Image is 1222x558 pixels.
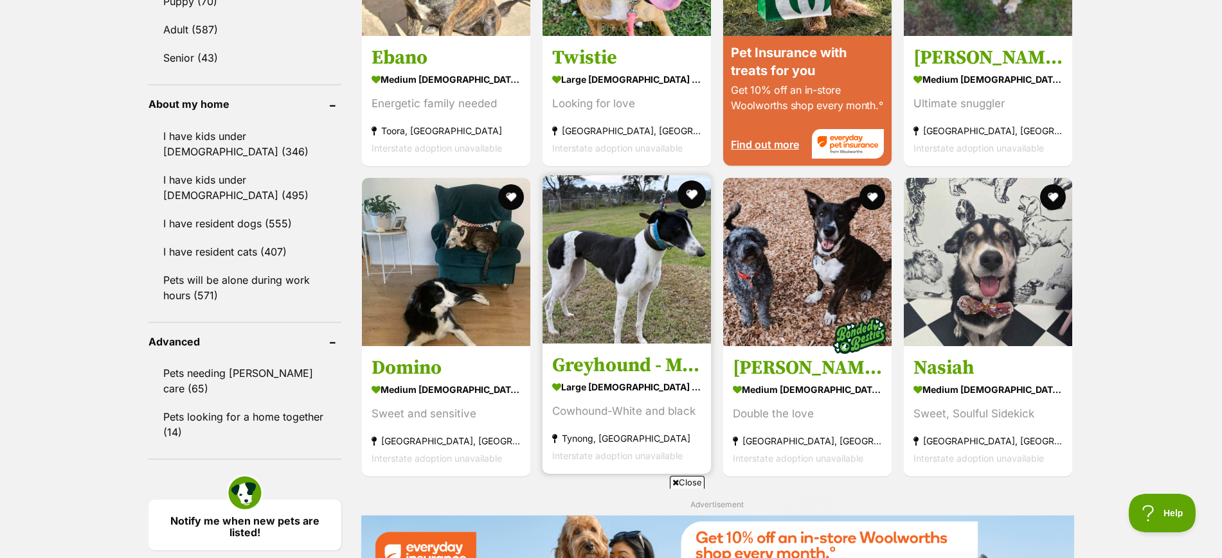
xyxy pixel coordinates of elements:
[913,94,1063,112] div: Ultimate snuggler
[552,121,701,139] strong: [GEOGRAPHIC_DATA], [GEOGRAPHIC_DATA]
[148,238,341,265] a: I have resident cats (407)
[372,405,521,423] div: Sweet and sensitive
[678,180,706,209] button: favourite
[372,45,521,69] h3: Ebano
[859,184,885,210] button: favourite
[372,380,521,399] strong: medium [DEMOGRAPHIC_DATA] Dog
[552,378,701,396] strong: large [DEMOGRAPHIC_DATA] Dog
[733,453,863,464] span: Interstate adoption unavailable
[148,98,341,110] header: About my home
[733,356,882,380] h3: [PERSON_NAME] and [PERSON_NAME]
[913,69,1063,88] strong: medium [DEMOGRAPHIC_DATA] Dog
[372,453,502,464] span: Interstate adoption unavailable
[148,210,341,237] a: I have resident dogs (555)
[552,403,701,420] div: Cowhound-White and black
[733,380,882,399] strong: medium [DEMOGRAPHIC_DATA] Dog
[372,121,521,139] strong: Toora, [GEOGRAPHIC_DATA]
[543,35,711,166] a: Twistie large [DEMOGRAPHIC_DATA] Dog Looking for love [GEOGRAPHIC_DATA], [GEOGRAPHIC_DATA] Inters...
[372,94,521,112] div: Energetic family needed
[377,494,845,552] iframe: Advertisement
[362,178,530,346] img: Domino - Jack Russell Terrier x Border Collie x Staffordshire Bull Terrier Dog
[148,16,341,43] a: Adult (587)
[913,142,1044,153] span: Interstate adoption unavailable
[913,121,1063,139] strong: [GEOGRAPHIC_DATA], [GEOGRAPHIC_DATA]
[913,405,1063,423] div: Sweet, Soulful Sidekick
[1041,184,1066,210] button: favourite
[552,69,701,88] strong: large [DEMOGRAPHIC_DATA] Dog
[148,123,341,165] a: I have kids under [DEMOGRAPHIC_DATA] (346)
[904,35,1072,166] a: [PERSON_NAME] medium [DEMOGRAPHIC_DATA] Dog Ultimate snuggler [GEOGRAPHIC_DATA], [GEOGRAPHIC_DATA...
[552,430,701,447] strong: Tynong, [GEOGRAPHIC_DATA]
[148,403,341,446] a: Pets looking for a home together (14)
[372,356,521,380] h3: Domino
[670,476,705,489] span: Close
[148,44,341,71] a: Senior (43)
[552,142,683,153] span: Interstate adoption unavailable
[362,35,530,166] a: Ebano medium [DEMOGRAPHIC_DATA] Dog Energetic family needed Toora, [GEOGRAPHIC_DATA] Interstate a...
[723,346,892,476] a: [PERSON_NAME] and [PERSON_NAME] medium [DEMOGRAPHIC_DATA] Dog Double the love [GEOGRAPHIC_DATA], ...
[543,175,711,344] img: Greyhound - Moo - Greyhound Dog
[148,266,341,309] a: Pets will be alone during work hours (571)
[913,453,1044,464] span: Interstate adoption unavailable
[723,178,892,346] img: Oscar and Annika Newhaven - Staffordshire Bull Terrier x Welsh Corgi (Cardigan) Dog
[733,405,882,423] div: Double the love
[913,432,1063,449] strong: [GEOGRAPHIC_DATA], [GEOGRAPHIC_DATA]
[498,184,524,210] button: favourite
[904,346,1072,476] a: Nasiah medium [DEMOGRAPHIC_DATA] Dog Sweet, Soulful Sidekick [GEOGRAPHIC_DATA], [GEOGRAPHIC_DATA]...
[552,450,683,461] span: Interstate adoption unavailable
[552,94,701,112] div: Looking for love
[362,346,530,476] a: Domino medium [DEMOGRAPHIC_DATA] Dog Sweet and sensitive [GEOGRAPHIC_DATA], [GEOGRAPHIC_DATA] Int...
[913,45,1063,69] h3: [PERSON_NAME]
[827,304,892,368] img: bonded besties
[148,500,341,550] a: Notify me when new pets are listed!
[913,380,1063,399] strong: medium [DEMOGRAPHIC_DATA] Dog
[148,166,341,209] a: I have kids under [DEMOGRAPHIC_DATA] (495)
[552,353,701,378] h3: Greyhound - Moo
[372,142,502,153] span: Interstate adoption unavailable
[904,178,1072,346] img: Nasiah - Australian Kelpie x Alaskan Husky Dog
[372,69,521,88] strong: medium [DEMOGRAPHIC_DATA] Dog
[1129,494,1196,532] iframe: Help Scout Beacon - Open
[733,432,882,449] strong: [GEOGRAPHIC_DATA], [GEOGRAPHIC_DATA]
[372,432,521,449] strong: [GEOGRAPHIC_DATA], [GEOGRAPHIC_DATA]
[543,344,711,474] a: Greyhound - Moo large [DEMOGRAPHIC_DATA] Dog Cowhound-White and black Tynong, [GEOGRAPHIC_DATA] I...
[913,356,1063,380] h3: Nasiah
[552,45,701,69] h3: Twistie
[148,360,341,402] a: Pets needing [PERSON_NAME] care (65)
[148,336,341,347] header: Advanced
